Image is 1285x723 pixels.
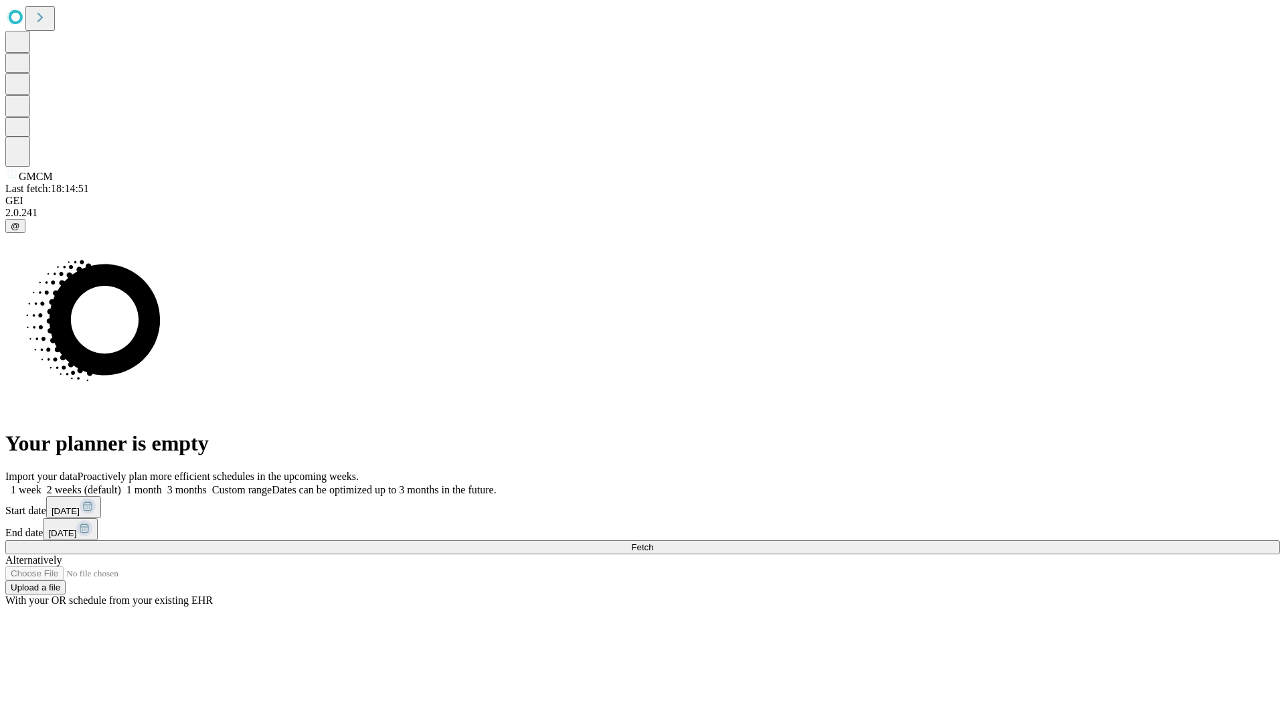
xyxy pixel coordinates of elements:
[5,496,1280,518] div: Start date
[631,542,653,552] span: Fetch
[5,580,66,594] button: Upload a file
[47,484,121,495] span: 2 weeks (default)
[48,528,76,538] span: [DATE]
[11,484,41,495] span: 1 week
[5,518,1280,540] div: End date
[5,471,78,482] span: Import your data
[5,431,1280,456] h1: Your planner is empty
[78,471,359,482] span: Proactively plan more efficient schedules in the upcoming weeks.
[272,484,496,495] span: Dates can be optimized up to 3 months in the future.
[167,484,207,495] span: 3 months
[5,195,1280,207] div: GEI
[5,183,89,194] span: Last fetch: 18:14:51
[212,484,272,495] span: Custom range
[126,484,162,495] span: 1 month
[5,207,1280,219] div: 2.0.241
[5,219,25,233] button: @
[43,518,98,540] button: [DATE]
[5,554,62,566] span: Alternatively
[5,540,1280,554] button: Fetch
[19,171,53,182] span: GMCM
[11,221,20,231] span: @
[46,496,101,518] button: [DATE]
[5,594,213,606] span: With your OR schedule from your existing EHR
[52,506,80,516] span: [DATE]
